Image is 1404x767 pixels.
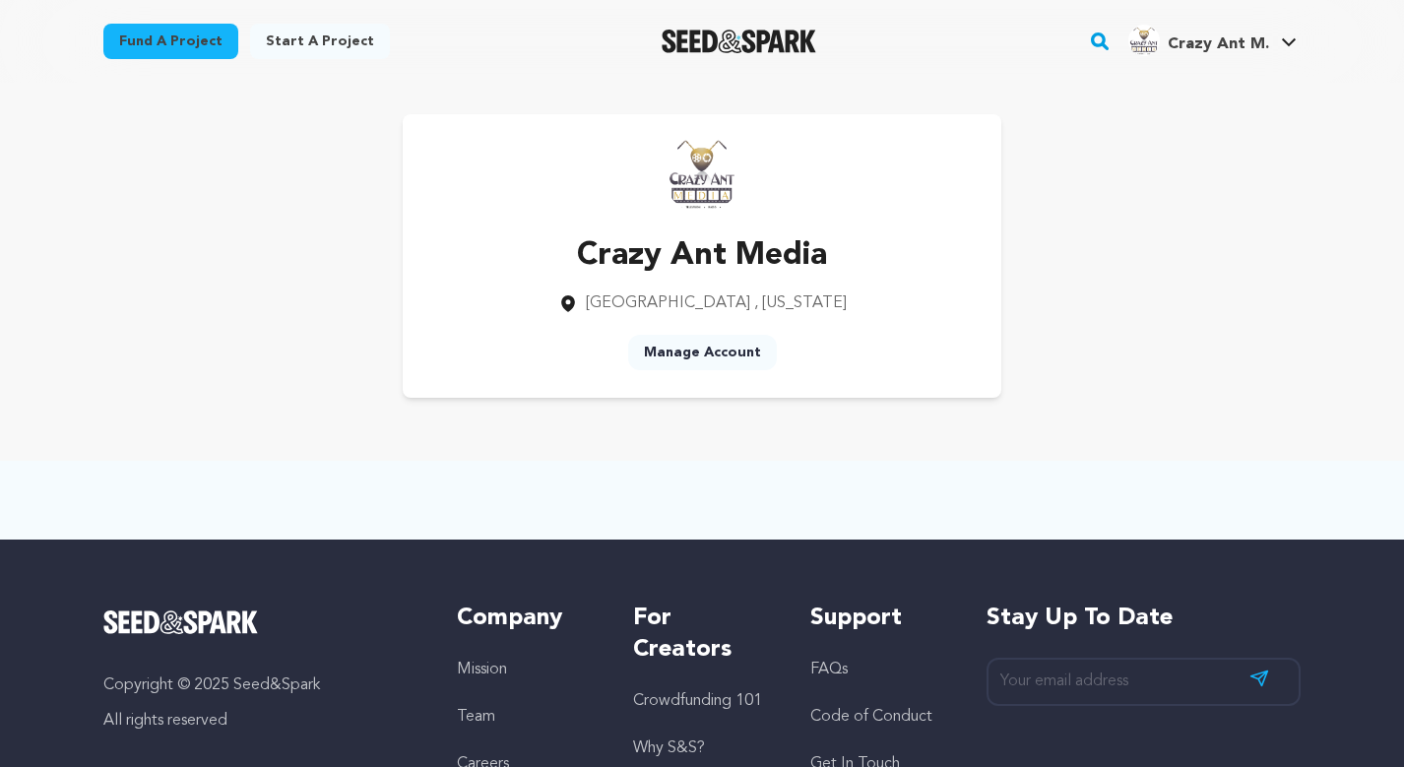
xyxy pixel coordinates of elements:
[987,603,1301,634] h5: Stay up to date
[987,658,1301,706] input: Your email address
[810,603,947,634] h5: Support
[754,295,847,311] span: , [US_STATE]
[103,673,417,697] p: Copyright © 2025 Seed&Spark
[1128,25,1269,56] div: Crazy Ant M.'s Profile
[663,134,741,213] img: https://seedandspark-static.s3.us-east-2.amazonaws.com/images/User/000/888/753/medium/CrazyAnt%20...
[810,662,848,677] a: FAQs
[558,232,847,280] p: Crazy Ant Media
[662,30,816,53] a: Seed&Spark Homepage
[628,335,777,370] a: Manage Account
[103,610,417,634] a: Seed&Spark Homepage
[586,295,750,311] span: [GEOGRAPHIC_DATA]
[1128,25,1160,56] img: CrazyAnt%20Media%20Logo.png
[633,603,770,666] h5: For Creators
[1124,21,1301,62] span: Crazy Ant M.'s Profile
[457,709,495,725] a: Team
[250,24,390,59] a: Start a project
[1124,21,1301,56] a: Crazy Ant M.'s Profile
[810,709,932,725] a: Code of Conduct
[662,30,816,53] img: Seed&Spark Logo Dark Mode
[633,693,762,709] a: Crowdfunding 101
[457,662,507,677] a: Mission
[103,709,417,733] p: All rights reserved
[103,610,258,634] img: Seed&Spark Logo
[1168,36,1269,52] span: Crazy Ant M.
[103,24,238,59] a: Fund a project
[457,603,594,634] h5: Company
[633,740,705,756] a: Why S&S?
